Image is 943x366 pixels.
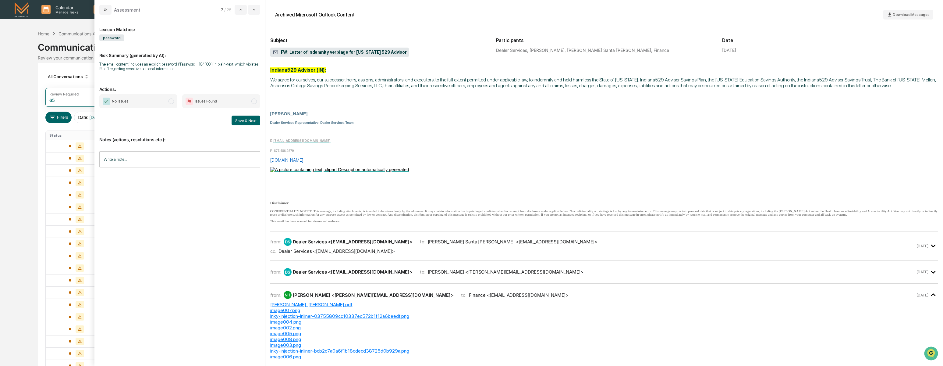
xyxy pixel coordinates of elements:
a: 🖐️Preclearance [4,74,42,85]
time: Friday, August 22, 2025 at 12:12:09 PM [916,244,928,248]
a: [EMAIL_ADDRESS][DOMAIN_NAME] [273,139,331,143]
h2: Subject [270,38,487,43]
div: The email content includes an explicit password ('Password= 104100') in plain-text, which violate... [99,62,260,71]
span: [DATE] - [DATE] [90,115,120,120]
button: Filters [45,112,72,123]
div: image005.png [270,331,938,336]
div: [PERSON_NAME]-[PERSON_NAME].pdf [270,302,938,307]
span: to: [420,269,425,275]
div: image007.png [270,307,938,313]
a: Powered byPylon [43,103,74,108]
span: from: [270,292,281,298]
div: 🗄️ [44,77,49,82]
b: Disclaimer [270,201,289,205]
img: 1746055101610-c473b297-6a78-478c-a979-82029cc54cd1 [6,47,17,58]
span: to: [420,239,425,245]
th: Status [46,131,108,140]
div: [PERSON_NAME] Santa [PERSON_NAME] <[EMAIL_ADDRESS][DOMAIN_NAME]> [428,239,597,245]
div: image006.png [270,354,938,360]
div: DS [284,238,292,246]
div: NH [284,291,292,299]
span: from: [270,239,281,245]
span: Attestations [50,77,76,83]
div: Communications Archive [58,31,108,36]
div: Lexicon Matches: [99,20,260,32]
span: [PERSON_NAME] [270,111,308,116]
p: CONFIDENTIALITY NOTICE: This message, including attachments, is intended to be viewed only by the... [270,210,938,223]
span: Pylon [61,103,74,108]
span: password [99,34,124,41]
div: inky-injection-inliner-bcb2c7a0a6f1b18cdecd38725d0b929a.png [270,348,938,354]
span: from: [270,269,281,275]
img: Flag [186,98,193,105]
div: image008.png [270,336,938,342]
div: [DATE] [722,48,736,53]
span: E [270,139,272,142]
div: image001.jpg [270,360,938,365]
button: Start new chat [104,48,111,56]
div: 🔎 [6,89,11,94]
div: inky-injection-inliner-03755809cc10337ec572b1f12a6beedf.png [270,313,938,319]
span: Issues Found [195,98,217,104]
div: Archived Microsoft Outlook Content [275,12,355,18]
div: Home [38,31,49,36]
span: Download Messages [893,13,930,17]
div: Start new chat [21,47,100,53]
div: Dealer Services <[EMAIL_ADDRESS][DOMAIN_NAME]> [293,269,413,275]
div: Dealer Services <[EMAIL_ADDRESS][DOMAIN_NAME]> [293,239,413,245]
time: Thursday, September 4, 2025 at 11:04:11 AM [916,270,928,274]
span: We agree for ourselves, our successor, heirs, assigns, administrators, and executors, to the full... [270,77,936,88]
iframe: Open customer support [924,346,940,362]
h2: Participants [496,38,712,43]
img: Checkmark [103,98,110,105]
div: image003.png [270,342,938,348]
div: Communications Archive [38,37,905,53]
div: Review Required [49,92,79,96]
button: Download Messages [883,10,933,20]
div: All Conversations [45,72,91,81]
span: to: [461,292,466,298]
div: Dealer Services <[EMAIL_ADDRESS][DOMAIN_NAME]> [278,248,395,254]
span: FW: Letter of Indemnity verbiage for [US_STATE] 529 Advisor [273,49,407,56]
p: Risk Summary (generated by AI): [99,45,260,58]
p: Calendar [51,5,81,10]
div: Dealer Services, [PERSON_NAME], [PERSON_NAME] Santa [PERSON_NAME], Finance [496,48,712,53]
div: Assessment [114,7,140,13]
img: A picture containing text, clipart Description automatically generated [270,167,409,172]
span: P 877.486.9279 [270,149,294,152]
div: image004.png [270,319,938,325]
div: DS [284,268,292,276]
span: cc: [270,248,276,254]
p: Notes (actions, resolutions etc.): [99,130,260,142]
time: Tuesday, September 9, 2025 at 12:30:36 PM [916,293,928,297]
span: 7 [221,7,223,12]
span: No Issues [112,98,128,104]
div: We're available if you need us! [21,53,77,58]
p: How can we help? [6,13,111,23]
button: Date:[DATE] - [DATE] [74,112,124,123]
button: Save & Next [232,116,260,125]
div: [PERSON_NAME] <[PERSON_NAME][EMAIL_ADDRESS][DOMAIN_NAME]> [293,292,454,298]
span: Indiana529 Advisor (IN): [270,67,326,73]
a: 🗄️Attestations [42,74,78,85]
span: Preclearance [12,77,39,83]
span: Dealer Services Representative, Dealer Services Team [270,121,354,124]
div: image002.png [270,325,938,331]
a: [DOMAIN_NAME] [270,157,303,163]
img: logo [15,2,29,16]
a: 🔎Data Lookup [4,86,41,97]
span: Data Lookup [12,88,38,95]
h2: Date [722,38,938,43]
div: 65 [49,98,55,103]
div: 🖐️ [6,77,11,82]
div: Review your communication records across channels [38,55,905,60]
div: [PERSON_NAME] <[PERSON_NAME][EMAIL_ADDRESS][DOMAIN_NAME]> [428,269,583,275]
p: Actions: [99,79,260,92]
div: Finance <[EMAIL_ADDRESS][DOMAIN_NAME]> [469,292,569,298]
p: Manage Tasks [51,10,81,14]
span: / 25 [224,7,233,12]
